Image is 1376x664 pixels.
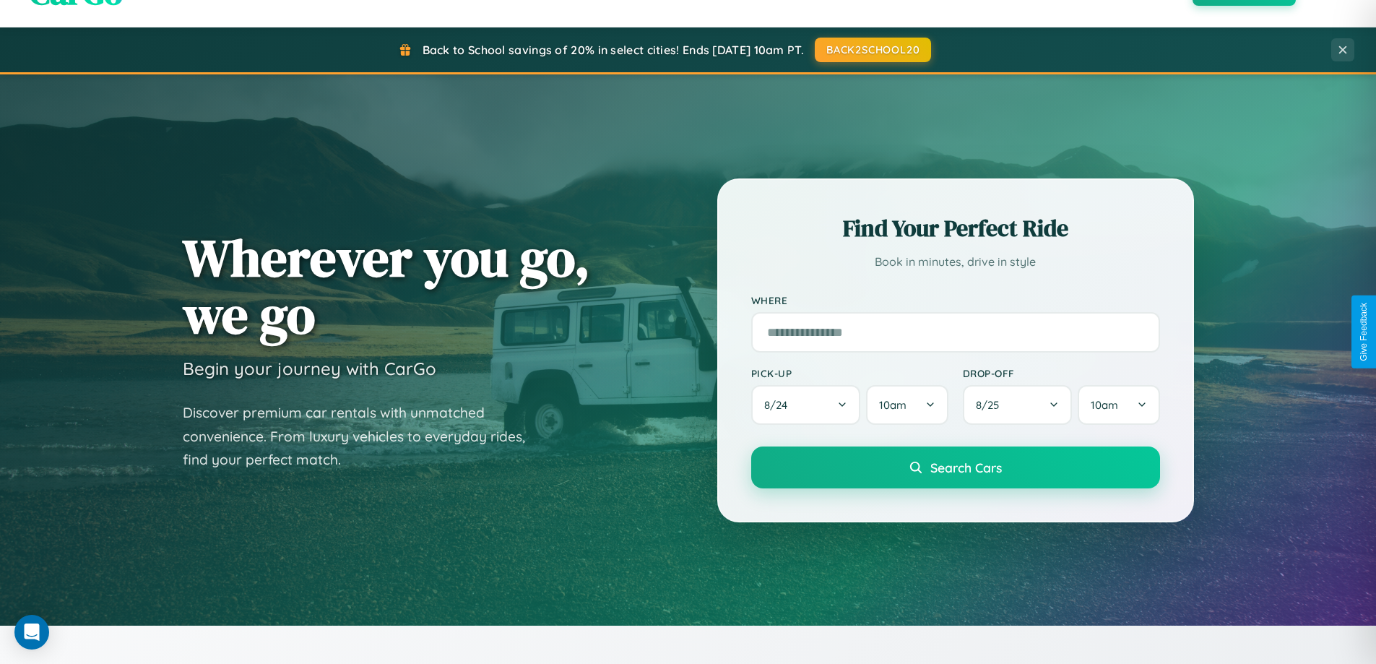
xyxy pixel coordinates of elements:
span: 8 / 25 [976,398,1006,412]
button: 10am [866,385,948,425]
button: 8/25 [963,385,1073,425]
span: 10am [879,398,906,412]
button: 10am [1078,385,1159,425]
h3: Begin your journey with CarGo [183,358,436,379]
span: 10am [1091,398,1118,412]
h2: Find Your Perfect Ride [751,212,1160,244]
button: Search Cars [751,447,1160,488]
label: Pick-up [751,367,948,379]
h1: Wherever you go, we go [183,229,590,343]
button: BACK2SCHOOL20 [815,38,931,62]
div: Open Intercom Messenger [14,615,49,650]
span: Search Cars [930,460,1002,475]
button: 8/24 [751,385,861,425]
span: Back to School savings of 20% in select cities! Ends [DATE] 10am PT. [423,43,804,57]
div: Give Feedback [1359,303,1369,361]
span: 8 / 24 [764,398,795,412]
label: Drop-off [963,367,1160,379]
label: Where [751,294,1160,306]
p: Discover premium car rentals with unmatched convenience. From luxury vehicles to everyday rides, ... [183,401,544,472]
p: Book in minutes, drive in style [751,251,1160,272]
